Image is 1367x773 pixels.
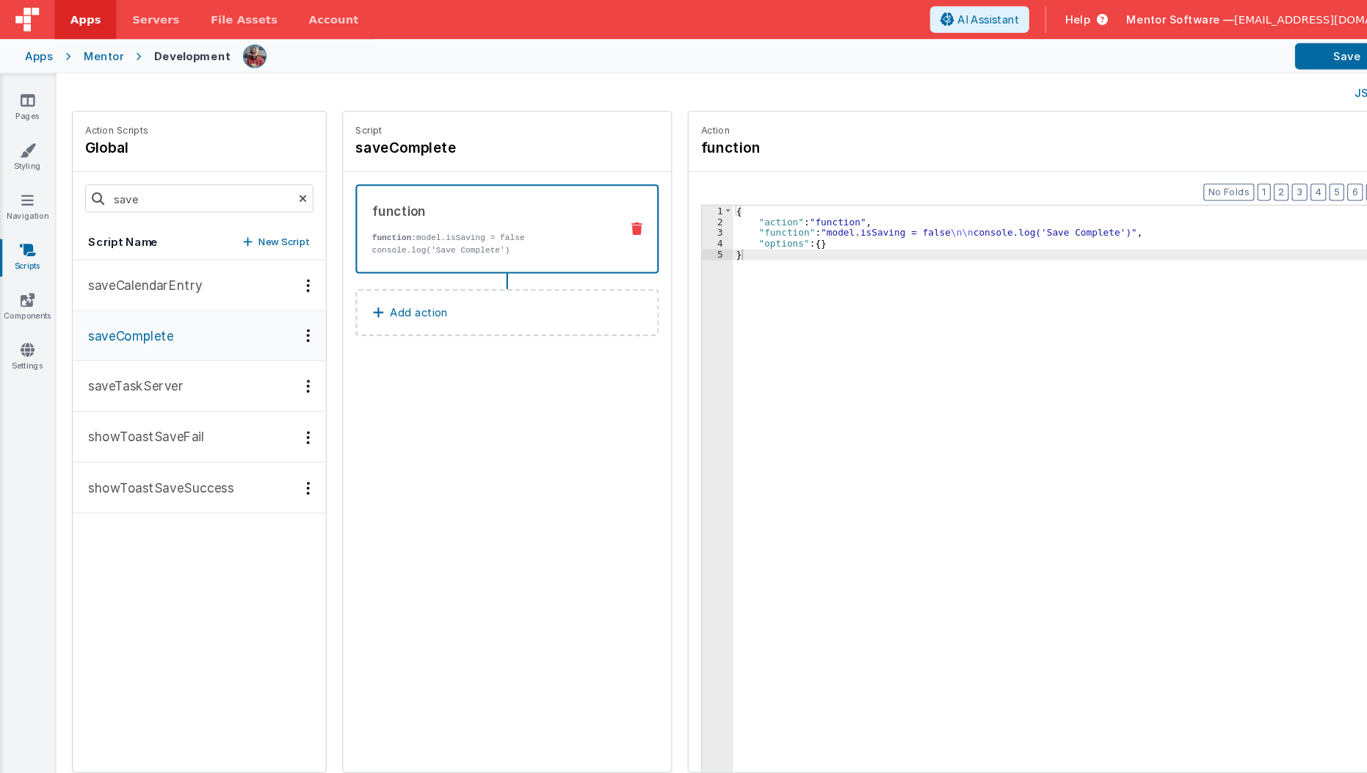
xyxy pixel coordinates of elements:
h4: global [80,128,139,149]
div: Options [279,357,300,369]
p: model.isSaving = false [349,217,570,229]
button: 6 [1266,173,1280,189]
div: Options [279,404,300,417]
div: Options [279,262,300,275]
p: saveCalendarEntry [74,259,190,277]
div: function [349,189,570,207]
button: showToastSaveSuccess [68,435,306,482]
button: 7 [1283,173,1298,189]
div: 1 [659,193,689,203]
p: Action Scripts [80,117,139,128]
p: saveTaskServer [74,354,173,371]
div: Mentor [79,46,116,60]
h4: function [659,128,879,149]
p: saveComplete [74,307,163,324]
button: 1 [1181,173,1194,189]
button: 3 [1214,173,1228,189]
button: Save [1216,40,1314,65]
button: 4 [1231,173,1246,189]
p: Add action [366,285,421,302]
span: Servers [124,11,168,26]
strong: function: [349,219,391,228]
div: 2 [659,203,689,214]
p: showToastSaveSuccess [74,449,220,467]
div: 4 [659,224,689,234]
h5: Script Name [83,220,148,235]
span: Mentor Software — [1058,11,1159,26]
h4: saveComplete [334,128,554,149]
span: Apps [66,11,95,26]
button: JSON Editor [1272,80,1352,95]
span: File Assets [198,11,261,26]
p: Script [334,117,619,128]
p: New Script [243,220,291,235]
button: Add action [334,272,619,316]
div: Development [145,46,217,60]
div: Options [279,452,300,465]
p: console.log('Save Complete') [349,229,570,241]
button: No Folds [1131,173,1178,189]
p: showToastSaveFail [74,402,192,419]
button: Mentor Software — [EMAIL_ADDRESS][DOMAIN_NAME] [1058,11,1355,26]
span: Help [1001,11,1024,26]
p: Action [659,117,1340,128]
span: [EMAIL_ADDRESS][DOMAIN_NAME] [1159,11,1339,26]
div: Options [279,309,300,322]
button: 5 [1249,173,1263,189]
span: AI Assistant [899,11,957,26]
button: saveCalendarEntry [68,244,306,292]
input: Search scripts [80,173,294,200]
button: saveTaskServer [68,339,306,387]
img: eba322066dbaa00baf42793ca2fab581 [229,43,250,63]
button: showToastSaveFail [68,387,306,435]
div: 5 [659,234,689,244]
button: New Script [228,220,291,235]
div: 3 [659,214,689,224]
button: 2 [1197,173,1211,189]
div: Apps [23,46,50,60]
button: Format [1301,173,1340,189]
button: AI Assistant [874,6,967,31]
button: Options [1314,38,1344,68]
button: saveComplete [68,292,306,339]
